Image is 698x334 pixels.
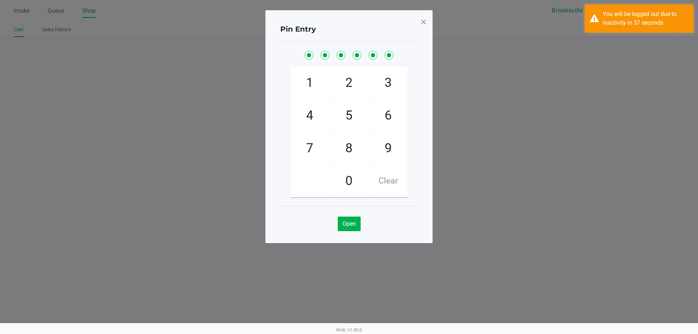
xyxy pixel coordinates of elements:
[369,67,408,99] span: 3
[336,327,362,333] span: Web: v1.40.0
[603,10,688,27] div: You will be logged out due to inactivity in 37 seconds
[338,217,361,231] button: Open
[290,67,329,99] span: 1
[280,24,316,35] h4: Pin Entry
[330,67,368,99] span: 2
[369,100,408,132] span: 6
[290,132,329,164] span: 7
[330,165,368,197] span: 0
[369,165,408,197] span: Clear
[330,100,368,132] span: 5
[290,100,329,132] span: 4
[342,220,356,227] span: Open
[330,132,368,164] span: 8
[369,132,408,164] span: 9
